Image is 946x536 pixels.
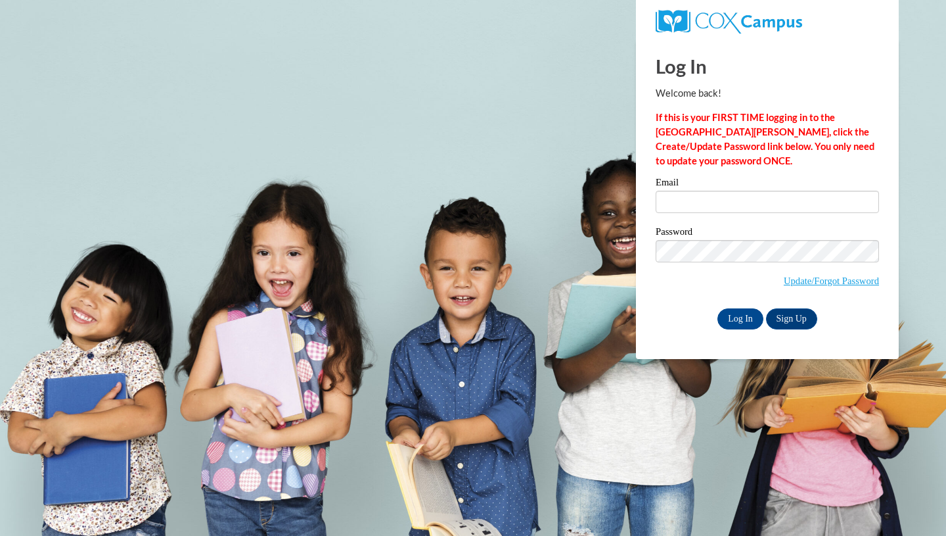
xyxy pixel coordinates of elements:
input: Log In [717,308,763,329]
a: Update/Forgot Password [784,276,879,286]
label: Email [656,178,879,191]
img: COX Campus [656,10,802,34]
a: COX Campus [656,15,802,26]
a: Sign Up [766,308,817,329]
strong: If this is your FIRST TIME logging in to the [GEOGRAPHIC_DATA][PERSON_NAME], click the Create/Upd... [656,112,874,166]
p: Welcome back! [656,86,879,101]
label: Password [656,227,879,240]
h1: Log In [656,53,879,80]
